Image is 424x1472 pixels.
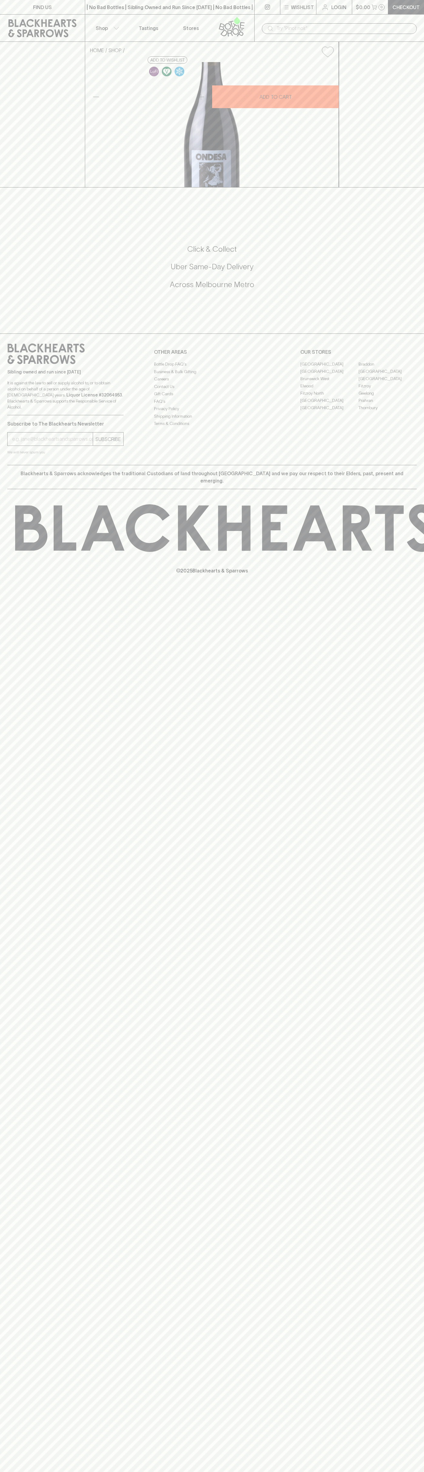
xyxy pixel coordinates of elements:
[7,380,124,410] p: It is against the law to sell or supply alcohol to, or to obtain alcohol on behalf of a person un...
[85,15,128,41] button: Shop
[154,405,270,413] a: Privacy Policy
[356,4,370,11] p: $0.00
[359,368,417,375] a: [GEOGRAPHIC_DATA]
[319,44,336,60] button: Add to wishlist
[300,397,359,404] a: [GEOGRAPHIC_DATA]
[154,420,270,427] a: Terms & Conditions
[175,67,184,76] img: Chilled Red
[359,382,417,390] a: Fitzroy
[7,220,417,321] div: Call to action block
[154,368,270,375] a: Business & Bulk Gifting
[170,15,212,41] a: Stores
[7,449,124,455] p: We will never spam you
[7,244,417,254] h5: Click & Collect
[359,360,417,368] a: Braddon
[259,93,292,101] p: ADD TO CART
[162,67,172,76] img: Vegan
[173,65,186,78] a: Wonderful as is, but a slight chill will enhance the aromatics and give it a beautiful crunch.
[300,348,417,356] p: OUR STORES
[359,375,417,382] a: [GEOGRAPHIC_DATA]
[154,376,270,383] a: Careers
[300,390,359,397] a: Fitzroy North
[66,393,122,397] strong: Liquor License #32064953
[12,434,93,444] input: e.g. jane@blackheartsandsparrows.com.au
[300,375,359,382] a: Brunswick West
[276,24,412,33] input: Try "Pinot noir"
[33,4,52,11] p: FIND US
[154,361,270,368] a: Bottle Drop FAQ's
[7,280,417,290] h5: Across Melbourne Metro
[392,4,420,11] p: Checkout
[300,368,359,375] a: [GEOGRAPHIC_DATA]
[183,25,199,32] p: Stores
[109,48,122,53] a: SHOP
[7,369,124,375] p: Sibling owned and run since [DATE]
[90,48,104,53] a: HOME
[300,360,359,368] a: [GEOGRAPHIC_DATA]
[154,413,270,420] a: Shipping Information
[154,383,270,390] a: Contact Us
[359,390,417,397] a: Geelong
[154,398,270,405] a: FAQ's
[139,25,158,32] p: Tastings
[212,85,339,108] button: ADD TO CART
[359,404,417,411] a: Thornbury
[7,262,417,272] h5: Uber Same-Day Delivery
[300,404,359,411] a: [GEOGRAPHIC_DATA]
[300,382,359,390] a: Elwood
[291,4,314,11] p: Wishlist
[93,433,123,446] button: SUBSCRIBE
[7,420,124,427] p: Subscribe to The Blackhearts Newsletter
[95,436,121,443] p: SUBSCRIBE
[160,65,173,78] a: Made without the use of any animal products.
[85,62,339,187] img: 41398.png
[148,56,187,64] button: Add to wishlist
[154,348,270,356] p: OTHER AREAS
[331,4,346,11] p: Login
[148,65,160,78] a: Some may call it natural, others minimum intervention, either way, it’s hands off & maybe even a ...
[127,15,170,41] a: Tastings
[359,397,417,404] a: Prahran
[380,5,383,9] p: 0
[149,67,159,76] img: Lo-Fi
[154,390,270,398] a: Gift Cards
[96,25,108,32] p: Shop
[12,470,412,484] p: Blackhearts & Sparrows acknowledges the traditional Custodians of land throughout [GEOGRAPHIC_DAT...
